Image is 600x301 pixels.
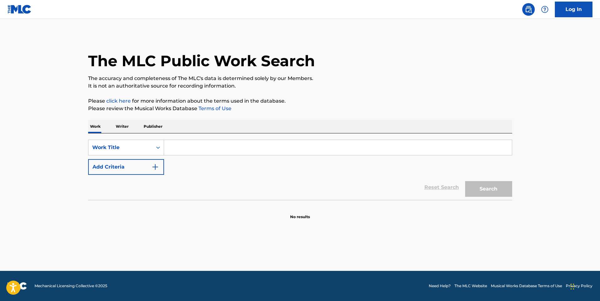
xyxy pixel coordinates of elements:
img: 9d2ae6d4665cec9f34b9.svg [151,163,159,171]
a: Privacy Policy [566,283,592,289]
a: Need Help? [429,283,451,289]
iframe: Chat Widget [569,271,600,301]
a: Log In [555,2,592,17]
a: Public Search [522,3,535,16]
p: Work [88,120,103,133]
p: It is not an authoritative source for recording information. [88,82,512,90]
a: The MLC Website [454,283,487,289]
div: Work Title [92,144,149,151]
a: click here [106,98,131,104]
form: Search Form [88,140,512,200]
h1: The MLC Public Work Search [88,51,315,70]
div: Drag [571,277,574,296]
p: Please for more information about the terms used in the database. [88,97,512,105]
p: Writer [114,120,130,133]
a: Musical Works Database Terms of Use [491,283,562,289]
img: MLC Logo [8,5,32,14]
img: search [525,6,532,13]
a: Terms of Use [197,105,231,111]
p: Please review the Musical Works Database [88,105,512,112]
p: No results [290,207,310,220]
div: Help [539,3,551,16]
p: Publisher [142,120,164,133]
button: Add Criteria [88,159,164,175]
span: Mechanical Licensing Collective © 2025 [35,283,107,289]
img: logo [8,282,27,290]
img: help [541,6,549,13]
p: The accuracy and completeness of The MLC's data is determined solely by our Members. [88,75,512,82]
